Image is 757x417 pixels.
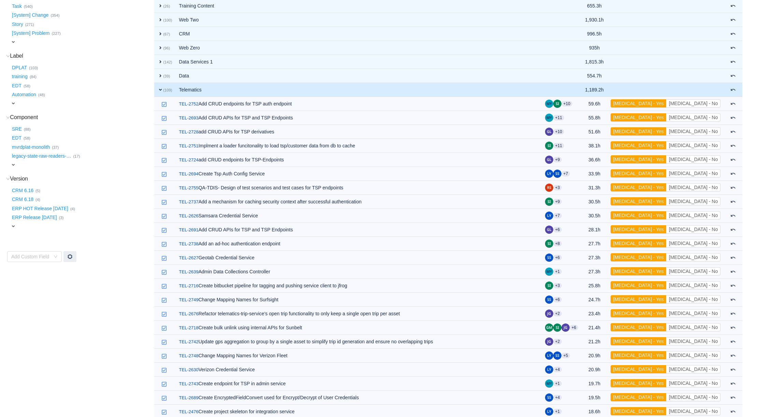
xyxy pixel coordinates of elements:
[553,269,562,274] aui-badge: +1
[179,157,198,163] a: TEL-2724
[59,216,64,220] small: (3)
[175,293,541,307] td: Change Mapping Names for Surfsight
[545,310,553,318] img: JG
[611,127,667,135] button: [MEDICAL_DATA] - Yes
[582,69,607,83] td: 554.7h
[553,323,561,332] img: SI
[11,53,154,59] h3: Label
[553,157,562,162] aui-badge: +9
[175,83,541,97] td: Telematics
[175,251,541,265] td: Geotab Credential Service
[175,279,541,293] td: Create bitbucket pipeline for tagging and pushing service client to jfrog
[545,226,553,234] img: GL
[611,211,667,219] button: [MEDICAL_DATA] - Yes
[545,240,553,248] img: SI
[553,213,562,218] aui-badge: +7
[582,125,607,139] td: 51.6h
[553,255,562,260] aui-badge: +6
[553,283,562,288] aui-badge: +3
[11,10,51,21] button: [System] Change
[161,340,167,345] img: 10618
[11,224,16,229] span: expand
[163,60,172,64] small: (142)
[582,139,607,153] td: 38.1h
[545,170,553,178] img: LY
[666,141,720,149] button: [MEDICAL_DATA] - No
[553,143,564,148] aui-badge: +11
[11,175,154,182] h3: Version
[161,382,167,387] img: 10618
[161,368,167,373] img: 10618
[611,323,667,331] button: [MEDICAL_DATA] - Yes
[11,142,52,153] button: mvrdplat-monolith
[545,156,553,164] img: GL
[161,298,167,303] img: 10618
[161,158,167,163] img: 10618
[161,172,167,177] img: 10618
[553,297,562,302] aui-badge: +6
[611,197,667,205] button: [MEDICAL_DATA] - Yes
[561,323,570,332] img: JG
[52,31,60,35] small: (227)
[163,74,170,78] small: (39)
[11,162,16,168] span: expand
[611,155,667,163] button: [MEDICAL_DATA] - Yes
[175,125,541,139] td: add CRUD APIs for TSP derivatives
[611,183,667,191] button: [MEDICAL_DATA] - Yes
[553,227,562,232] aui-badge: +6
[30,75,37,79] small: (84)
[179,101,198,107] a: TEL-2752
[179,129,198,135] a: TEL-2728
[582,181,607,195] td: 31.3h
[11,19,25,30] button: Story
[666,337,720,345] button: [MEDICAL_DATA] - No
[179,325,198,331] a: TEL-2718
[553,311,562,316] aui-badge: +2
[545,268,553,276] img: MY
[24,136,30,140] small: (58)
[175,139,541,153] td: Implment a loader funcitonality to load tsp/customer data from db to cache
[553,409,562,414] aui-badge: +1
[175,265,541,279] td: Admin Data Collections Controller
[553,395,562,400] aui-badge: +4
[175,209,541,223] td: Samsara Credential Service
[158,17,163,23] span: expand
[553,100,561,108] img: SI
[161,270,167,275] img: 10618
[582,83,607,97] td: 1,189.2h
[175,237,541,251] td: Add an ad-hoc authentication endpoint
[158,73,163,78] span: expand
[666,365,720,373] button: [MEDICAL_DATA] - No
[582,349,607,363] td: 20.9h
[582,97,607,111] td: 59.6h
[611,407,667,415] button: [MEDICAL_DATA] - Yes
[161,102,167,107] img: 10618
[545,212,553,220] img: LY
[11,253,50,260] div: Add Custom Field
[6,54,10,58] i: icon: down
[611,99,667,107] button: [MEDICAL_DATA] - Yes
[666,99,720,107] button: [MEDICAL_DATA] - No
[545,337,553,346] img: JG
[158,45,163,51] span: expand
[545,114,553,122] img: MY
[611,281,667,289] button: [MEDICAL_DATA] - Yes
[582,111,607,125] td: 55.8h
[582,209,607,223] td: 30.5h
[161,186,167,191] img: 10618
[553,367,562,372] aui-badge: +4
[179,394,198,401] a: TEL-2689
[161,200,167,205] img: 10618
[6,116,10,119] i: icon: down
[553,381,562,386] aui-badge: +1
[666,379,720,387] button: [MEDICAL_DATA] - No
[553,129,564,134] aui-badge: +10
[666,351,720,359] button: [MEDICAL_DATA] - No
[582,13,607,27] td: 1,930.1h
[11,194,35,205] button: CRM 6.18
[175,153,541,167] td: add CRUD endpoints for TSP-Endpoints
[545,282,553,290] img: SI
[25,23,34,27] small: (271)
[582,167,607,181] td: 33.9h
[161,284,167,289] img: 10618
